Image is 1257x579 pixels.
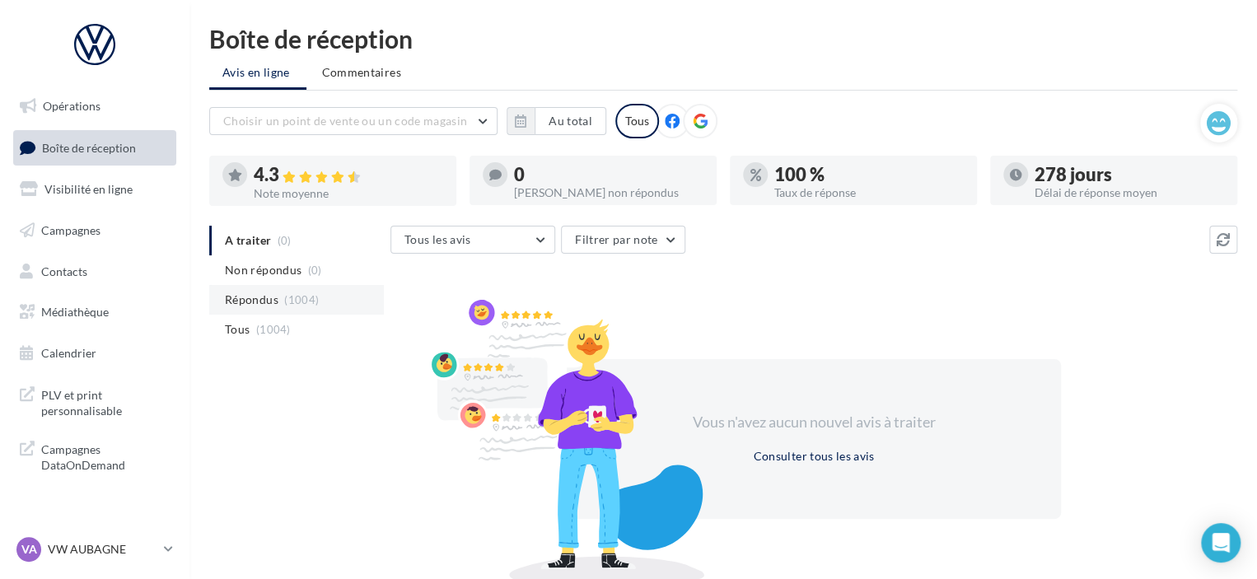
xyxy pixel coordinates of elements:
[21,541,37,558] span: VA
[13,534,176,565] a: VA VW AUBAGNE
[41,346,96,360] span: Calendrier
[41,305,109,319] span: Médiathèque
[10,336,180,371] a: Calendrier
[535,107,606,135] button: Au total
[1035,166,1224,184] div: 278 jours
[390,226,555,254] button: Tous les avis
[41,264,87,278] span: Contacts
[10,432,180,480] a: Campagnes DataOnDemand
[10,377,180,426] a: PLV et print personnalisable
[10,295,180,329] a: Médiathèque
[284,293,319,306] span: (1004)
[10,254,180,289] a: Contacts
[225,321,250,338] span: Tous
[404,232,471,246] span: Tous les avis
[256,323,291,336] span: (1004)
[48,541,157,558] p: VW AUBAGNE
[209,26,1237,51] div: Boîte de réception
[41,438,170,474] span: Campagnes DataOnDemand
[254,188,443,199] div: Note moyenne
[774,166,964,184] div: 100 %
[41,223,100,237] span: Campagnes
[225,262,301,278] span: Non répondus
[322,64,401,81] span: Commentaires
[10,213,180,248] a: Campagnes
[42,140,136,154] span: Boîte de réception
[254,166,443,184] div: 4.3
[10,172,180,207] a: Visibilité en ligne
[10,130,180,166] a: Boîte de réception
[672,412,956,433] div: Vous n'avez aucun nouvel avis à traiter
[223,114,467,128] span: Choisir un point de vente ou un code magasin
[225,292,278,308] span: Répondus
[514,166,703,184] div: 0
[10,89,180,124] a: Opérations
[774,187,964,198] div: Taux de réponse
[44,182,133,196] span: Visibilité en ligne
[615,104,659,138] div: Tous
[746,446,881,466] button: Consulter tous les avis
[507,107,606,135] button: Au total
[514,187,703,198] div: [PERSON_NAME] non répondus
[209,107,498,135] button: Choisir un point de vente ou un code magasin
[43,99,100,113] span: Opérations
[41,384,170,419] span: PLV et print personnalisable
[308,264,322,277] span: (0)
[561,226,685,254] button: Filtrer par note
[1201,523,1241,563] div: Open Intercom Messenger
[1035,187,1224,198] div: Délai de réponse moyen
